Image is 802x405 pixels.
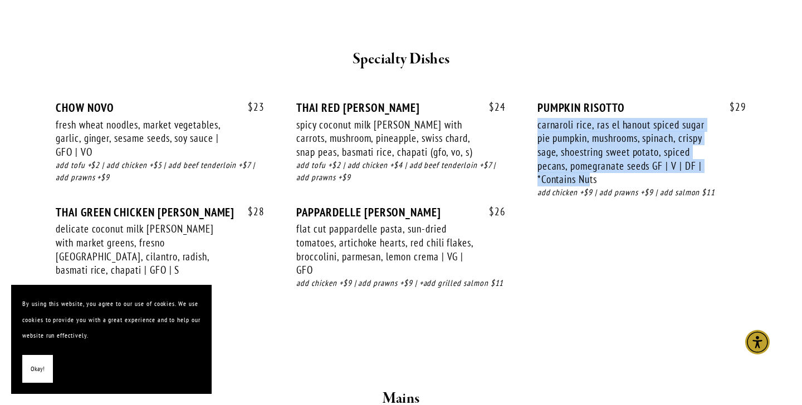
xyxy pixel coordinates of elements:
span: 23 [237,101,265,113]
div: PAPPARDELLE [PERSON_NAME] [296,205,505,219]
span: 28 [237,205,265,218]
div: THAI GREEN CHICKEN [PERSON_NAME] [56,205,265,219]
div: delicate coconut milk [PERSON_NAME] with market greens, fresno [GEOGRAPHIC_DATA], cilantro, radis... [56,222,233,277]
section: Cookie banner [11,285,212,394]
div: Accessibility Menu [745,330,770,354]
div: fresh wheat noodles, market vegetables, garlic, ginger, sesame seeds, soy sauce | GFO | VO [56,118,233,159]
div: add tofu +$2 | add chicken +$5 | add beef tenderloin +$7 | add prawns +$9 [56,159,265,185]
div: add chicken +$9 | add prawns +$9 | add salmon $11 [537,186,746,199]
p: By using this website, you agree to our use of cookies. We use cookies to provide you with a grea... [22,296,200,344]
span: $ [489,100,495,113]
span: $ [730,100,735,113]
span: $ [489,205,495,218]
div: add tofu +$2 | add chicken +$4 | add beef tenderloin +$7 | add prawns +$9 [296,159,505,185]
span: $ [248,205,253,218]
span: 26 [478,205,506,218]
div: CHOW NOVO [56,101,265,115]
div: add chicken +$9 | add prawns +$9 | +add grilled salmon $11 [296,277,505,290]
div: spicy coconut milk [PERSON_NAME] with carrots, mushroom, pineapple, swiss chard, snap peas, basma... [296,118,473,159]
div: THAI RED [PERSON_NAME] [296,101,505,115]
span: 29 [718,101,746,113]
button: Okay! [22,355,53,383]
span: $ [248,100,253,113]
div: carnaroli rice, ras el hanout spiced sugar pie pumpkin, mushrooms, spinach, crispy sage, shoestri... [537,118,715,187]
strong: Specialty Dishes [353,50,450,69]
span: Okay! [31,361,45,377]
div: flat cut pappardelle pasta, sun-dried tomatoes, artichoke hearts, red chili flakes, broccolini, p... [296,222,473,277]
span: 24 [478,101,506,113]
div: PUMPKIN RISOTTO [537,101,746,115]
